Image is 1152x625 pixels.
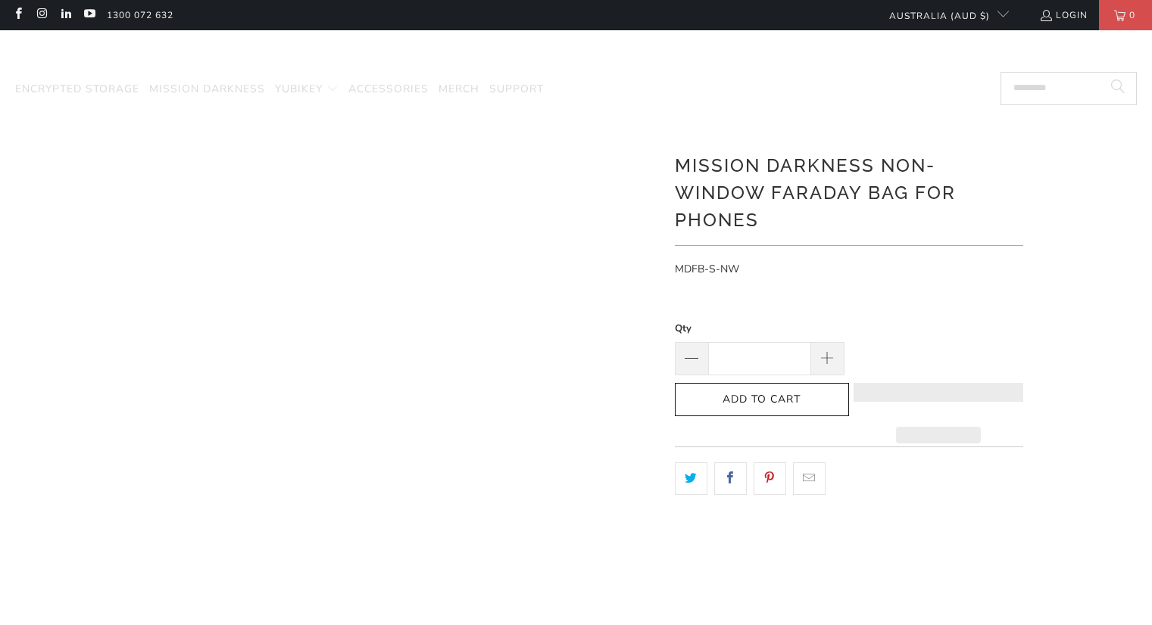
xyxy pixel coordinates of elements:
button: Add to Cart [675,383,849,417]
a: Accessories [348,72,429,107]
a: Trust Panda Australia on YouTube [83,9,95,21]
a: Trust Panda Australia on LinkedIn [59,9,72,21]
a: Login [1039,7,1088,23]
summary: YubiKey [275,72,339,107]
a: 1300 072 632 [107,7,173,23]
label: Qty [675,320,844,337]
a: Encrypted Storage [15,72,139,107]
span: Merch [439,82,479,96]
span: Support [489,82,544,96]
span: MDFB-S-NW [675,262,739,276]
a: Share this on Pinterest [754,462,786,494]
span: Add to Cart [691,393,833,406]
span: Accessories [348,82,429,96]
span: Mission Darkness [149,82,265,96]
input: Search... [1001,72,1137,105]
a: Trust Panda Australia on Facebook [11,9,24,21]
img: Trust Panda Australia [498,38,654,69]
a: Email this to a friend [793,462,826,494]
button: Search [1099,72,1137,105]
a: Support [489,72,544,107]
span: YubiKey [275,82,323,96]
a: Share this on Facebook [714,462,747,494]
a: Trust Panda Australia on Instagram [35,9,48,21]
h1: Mission Darkness Non-Window Faraday Bag for Phones [675,149,1023,234]
span: Encrypted Storage [15,82,139,96]
nav: Translation missing: en.navigation.header.main_nav [15,72,544,107]
a: Mission Darkness [149,72,265,107]
a: Share this on Twitter [675,462,707,494]
a: Merch [439,72,479,107]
